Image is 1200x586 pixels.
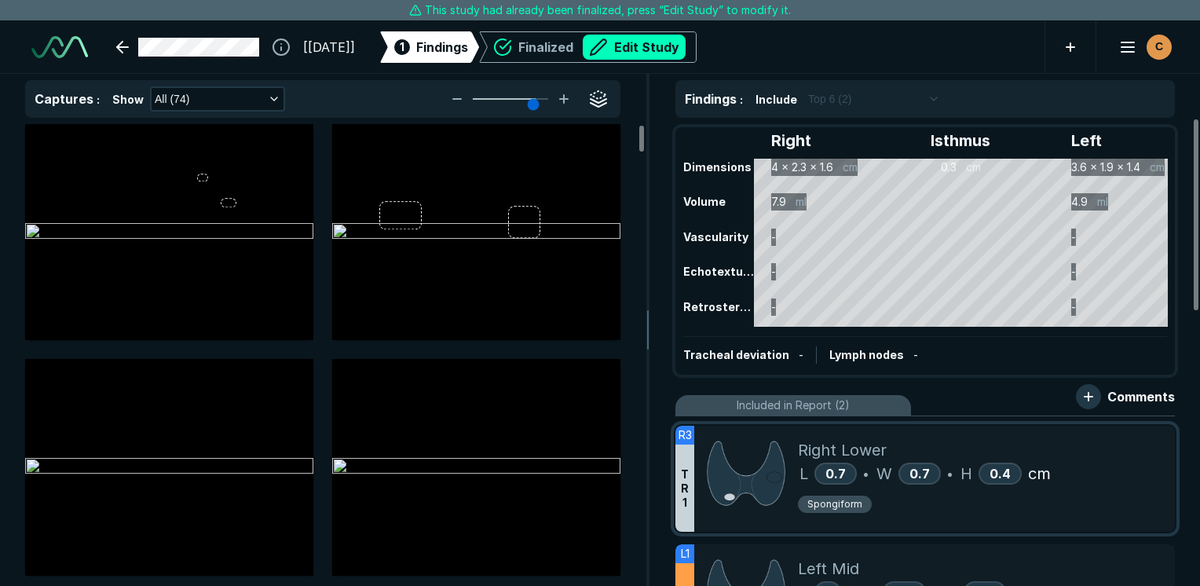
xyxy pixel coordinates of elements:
div: Finalized [518,35,686,60]
span: - [799,348,803,361]
a: See-Mode Logo [25,30,94,64]
span: Top 6 (2) [808,90,851,108]
span: T R 1 [681,467,689,510]
span: L [799,462,808,485]
span: W [876,462,892,485]
span: Right Lower [798,438,887,462]
div: avatar-name [1147,35,1172,60]
span: : [97,93,100,106]
span: All (74) [155,90,189,108]
div: 1Findings [380,31,479,63]
span: Findings [685,91,737,107]
img: 61b66f46-b900-44e2-8ca5-f58460fca073 [332,458,620,477]
img: See-Mode Logo [31,36,88,58]
span: 0.4 [990,466,1011,482]
span: Included in Report (2) [737,397,850,414]
span: Captures [35,91,93,107]
span: This study had already been finalized, press “Edit Study” to modify it. [425,2,791,19]
span: • [947,464,953,483]
span: Comments [1107,387,1175,406]
button: Edit Study [583,35,686,60]
span: 0.7 [825,466,846,482]
span: Left Mid [798,557,859,581]
img: e7e287bb-5e4d-41a6-8761-459ba7ee22d6 [25,223,313,242]
span: Lymph nodes [829,348,904,361]
span: Include [755,91,797,108]
span: : [740,93,743,106]
span: 1 [400,38,404,55]
span: H [960,462,972,485]
span: Tracheal deviation [683,348,789,361]
span: - [913,348,918,361]
span: R3 [679,427,692,444]
span: cm [1028,462,1051,485]
img: 3ec5525e-f016-4d6d-b7bc-f7febe6abea9 [25,458,313,477]
div: R3TR1Right LowerL0.7•W0.7•H0.4cmSpongiform [675,426,1175,532]
span: 0.7 [909,466,930,482]
span: C [1155,38,1163,55]
img: f661625e-18a8-4208-9a09-780ed9088814 [332,223,620,242]
span: Spongiform [807,497,862,511]
span: Show [112,91,144,108]
span: Findings [416,38,468,57]
img: 0+snesAAAAGSURBVAMASWVh2OqMdRIAAAAASUVORK5CYII= [707,438,785,508]
span: • [863,464,869,483]
div: FinalizedEdit Study [479,31,697,63]
button: avatar-name [1109,31,1175,63]
span: [[DATE]] [303,38,355,57]
span: L1 [681,545,690,562]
